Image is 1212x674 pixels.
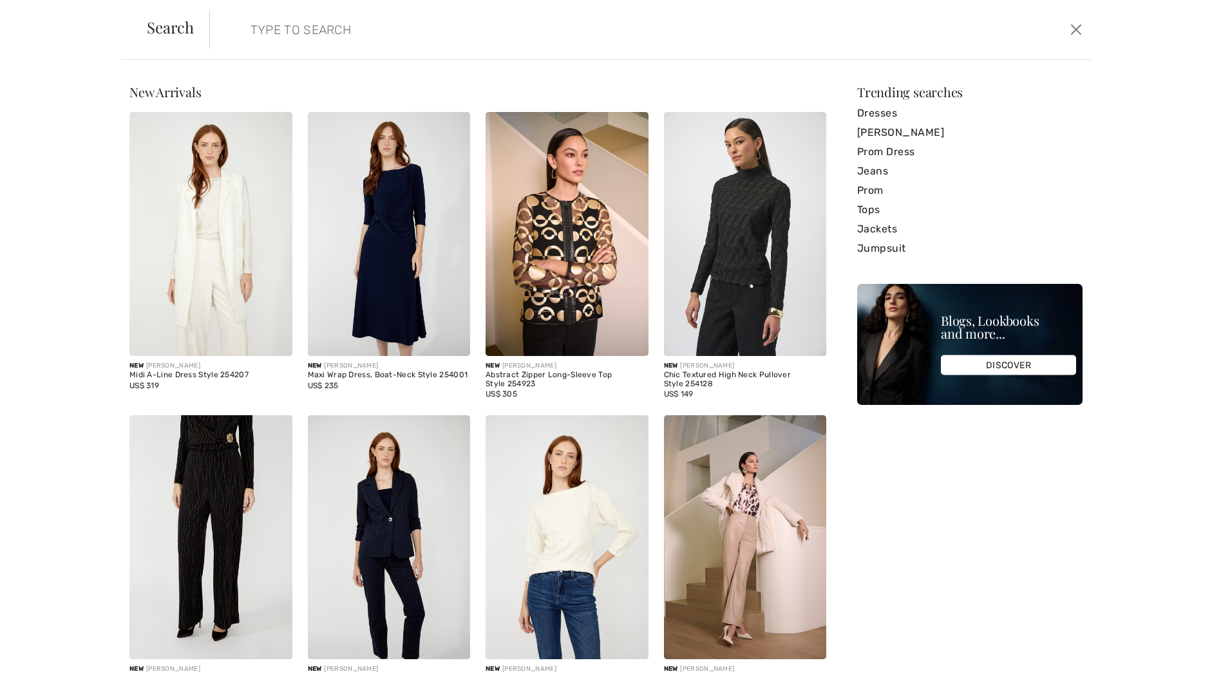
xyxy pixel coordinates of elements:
[308,361,471,371] div: [PERSON_NAME]
[241,10,860,49] input: TYPE TO SEARCH
[857,284,1083,405] img: Blogs, Lookbooks and more...
[486,361,649,371] div: [PERSON_NAME]
[857,162,1083,181] a: Jeans
[147,19,194,35] span: Search
[308,112,471,356] img: Maxi Wrap Dress, Boat-Neck Style 254001. Midnight
[129,381,159,390] span: US$ 319
[664,664,827,674] div: [PERSON_NAME]
[129,371,292,380] div: Midi A-Line Dress Style 254207
[129,362,144,370] span: New
[486,389,517,398] span: US$ 305
[308,665,322,673] span: New
[857,142,1083,162] a: Prom Dress
[664,362,678,370] span: New
[30,9,57,21] span: Chat
[308,415,471,659] img: Polka-Dot Formal Blazer Style 254230. Navy
[308,371,471,380] div: Maxi Wrap Dress, Boat-Neck Style 254001
[857,86,1083,98] div: Trending searches
[486,415,649,659] img: Embellished Boat Neck Pullover Style 254201. Vanilla
[129,361,292,371] div: [PERSON_NAME]
[486,665,500,673] span: New
[308,381,339,390] span: US$ 235
[664,665,678,673] span: New
[664,371,827,389] div: Chic Textured High Neck Pullover Style 254128
[857,239,1083,258] a: Jumpsuit
[857,123,1083,142] a: [PERSON_NAME]
[1066,19,1085,40] button: Close
[129,664,292,674] div: [PERSON_NAME]
[857,220,1083,239] a: Jackets
[857,181,1083,200] a: Prom
[486,664,649,674] div: [PERSON_NAME]
[941,355,1076,375] div: DISCOVER
[486,362,500,370] span: New
[664,361,827,371] div: [PERSON_NAME]
[129,83,201,100] span: New Arrivals
[129,112,292,356] img: Midi A-Line Dress Style 254207. Black
[857,200,1083,220] a: Tops
[308,664,471,674] div: [PERSON_NAME]
[941,314,1076,340] div: Blogs, Lookbooks and more...
[129,415,292,659] img: Embellished Mid-Rise Trousers Style 254295. Black/Gold
[664,112,827,356] img: Chic Textured High Neck Pullover Style 254128. Black
[664,389,694,398] span: US$ 149
[857,104,1083,123] a: Dresses
[664,415,827,659] img: High-Waisted Belted Trousers Style 254044. Fawn
[308,362,322,370] span: New
[486,112,649,356] img: Abstract Zipper Long-Sleeve Top Style 254923. Gold/Black
[129,665,144,673] span: New
[486,371,649,389] div: Abstract Zipper Long-Sleeve Top Style 254923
